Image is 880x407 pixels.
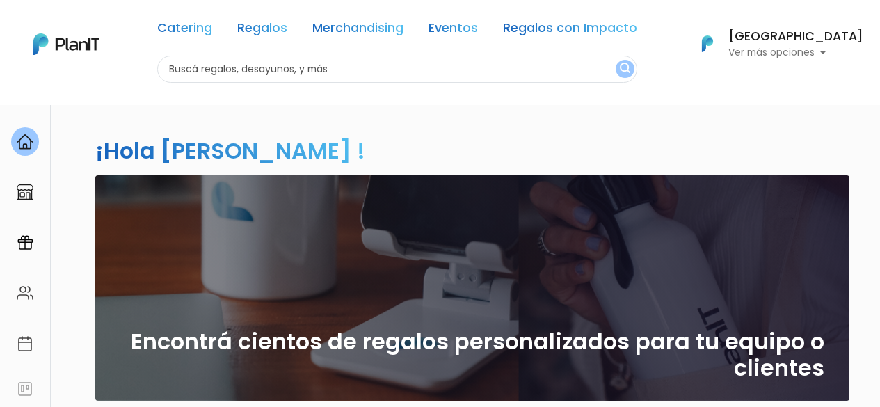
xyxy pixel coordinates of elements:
img: home-e721727adea9d79c4d83392d1f703f7f8bce08238fde08b1acbfd93340b81755.svg [17,134,33,150]
a: Regalos [237,22,287,39]
a: Regalos con Impacto [503,22,637,39]
input: Buscá regalos, desayunos, y más [157,56,637,83]
img: marketplace-4ceaa7011d94191e9ded77b95e3339b90024bf715f7c57f8cf31f2d8c509eaba.svg [17,184,33,200]
a: Merchandising [312,22,403,39]
button: PlanIt Logo [GEOGRAPHIC_DATA] Ver más opciones [684,26,863,62]
img: PlanIt Logo [33,33,99,55]
img: search_button-432b6d5273f82d61273b3651a40e1bd1b912527efae98b1b7a1b2c0702e16a8d.svg [620,63,630,76]
h2: ¡Hola [PERSON_NAME] ! [95,135,365,166]
h6: [GEOGRAPHIC_DATA] [728,31,863,43]
h2: Encontrá cientos de regalos personalizados para tu equipo o clientes [120,328,824,382]
img: calendar-87d922413cdce8b2cf7b7f5f62616a5cf9e4887200fb71536465627b3292af00.svg [17,335,33,352]
p: Ver más opciones [728,48,863,58]
img: people-662611757002400ad9ed0e3c099ab2801c6687ba6c219adb57efc949bc21e19d.svg [17,285,33,301]
a: Catering [157,22,212,39]
img: campaigns-02234683943229c281be62815700db0a1741e53638e28bf9629b52c665b00959.svg [17,234,33,251]
img: PlanIt Logo [692,29,723,59]
a: Eventos [429,22,478,39]
img: feedback-78b5a0c8f98aac82b08bfc38622c3050aee476f2c9584af64705fc4e61158814.svg [17,381,33,397]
